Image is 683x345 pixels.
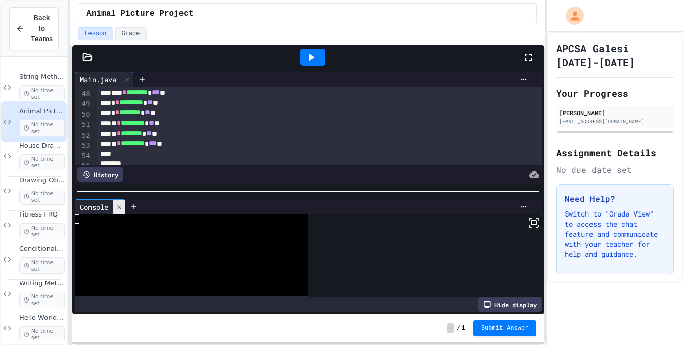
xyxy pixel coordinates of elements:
[565,193,665,205] h3: Need Help?
[78,27,113,40] button: Lesson
[481,324,529,332] span: Submit Answer
[19,85,65,102] span: No time set
[556,41,674,69] h1: APCSA Galesi [DATE]-[DATE]
[457,324,460,332] span: /
[478,297,542,312] div: Hide display
[19,326,65,342] span: No time set
[19,73,65,81] span: String Methods Examples
[19,245,65,253] span: Conditionals Classwork
[75,202,113,212] div: Console
[19,142,65,150] span: House Drawing Classwork
[19,257,65,274] span: No time set
[556,146,674,160] h2: Assignment Details
[19,292,65,308] span: No time set
[19,279,65,288] span: Writing Methods
[115,27,147,40] button: Grade
[559,118,671,125] div: [EMAIL_ADDRESS][DOMAIN_NAME]
[556,86,674,100] h2: Your Progress
[473,320,537,336] button: Submit Answer
[556,164,674,176] div: No due date set
[19,154,65,170] span: No time set
[86,8,193,20] span: Animal Picture Project
[447,323,454,333] span: -
[19,223,65,239] span: No time set
[75,199,126,214] div: Console
[75,120,92,130] div: 51
[31,13,53,45] span: Back to Teams
[75,131,92,141] div: 52
[77,167,123,182] div: History
[75,89,92,99] div: 48
[19,189,65,205] span: No time set
[75,74,121,85] div: Main.java
[75,161,92,171] div: 55
[9,7,59,50] button: Back to Teams
[75,151,92,161] div: 54
[559,108,671,117] div: [PERSON_NAME]
[19,210,65,219] span: Fitness FRQ
[75,99,92,109] div: 49
[19,107,65,116] span: Animal Picture Project
[19,120,65,136] span: No time set
[555,4,586,27] div: My Account
[565,209,665,260] p: Switch to "Grade View" to access the chat feature and communicate with your teacher for help and ...
[75,110,92,120] div: 50
[75,141,92,151] div: 53
[19,176,65,185] span: Drawing Objects in Java - HW Playposit Code
[75,72,134,87] div: Main.java
[19,314,65,322] span: Hello World Activity
[462,324,465,332] span: 1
